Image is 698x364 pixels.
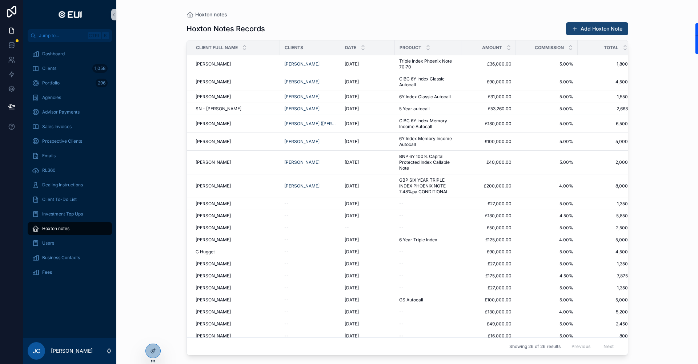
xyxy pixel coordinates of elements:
span: [PERSON_NAME] [196,139,231,145]
a: 2,663 [582,106,628,112]
a: [PERSON_NAME] [284,159,336,165]
a: -- [399,201,457,207]
span: [PERSON_NAME] [196,79,231,85]
a: £31,000.00 [466,94,512,100]
span: 5.00% [520,106,573,112]
a: 6Y Index Memory Income Autocall [399,136,457,147]
a: [DATE] [345,159,390,165]
a: 8,000 [582,183,628,189]
img: App logo [56,9,84,20]
span: GBP SIX YEAR TRIPLE INDEX PHOENIX NOTE 7.48%pa CONDITIONAL [399,177,457,195]
a: [PERSON_NAME] [284,139,336,145]
a: [PERSON_NAME] [284,183,336,189]
button: Jump to...CtrlK [28,29,112,42]
a: [DATE] [345,106,390,112]
span: 5.00% [520,225,573,231]
span: [PERSON_NAME] ([PERSON_NAME]) [284,121,336,127]
a: -- [284,285,336,291]
span: SN - [PERSON_NAME] [196,106,241,112]
span: CIBC 6Y Index Memory Income Autocall [399,118,457,130]
span: Investment Top Ups [42,211,83,217]
span: Hoxton notes [195,11,227,18]
a: [DATE] [345,297,390,303]
a: [PERSON_NAME] [284,94,336,100]
a: £130,000.00 [466,121,512,127]
a: £175,000.00 [466,273,512,279]
span: £100,000.00 [466,297,512,303]
a: -- [399,273,457,279]
a: £130,000.00 [466,309,512,315]
span: [DATE] [345,159,359,165]
span: GS Autocall [399,297,423,303]
span: [PERSON_NAME] [196,297,231,303]
a: [DATE] [345,249,390,255]
a: £27,000.00 [466,261,512,267]
span: -- [284,261,289,267]
span: 1,350 [582,261,628,267]
span: 6,500 [582,121,628,127]
a: -- [284,225,336,231]
a: [DATE] [345,79,390,85]
a: [PERSON_NAME] [284,79,336,85]
div: scrollable content [23,42,116,288]
span: -- [399,225,404,231]
a: [PERSON_NAME] [196,237,276,243]
a: Sales Invoices [28,120,112,133]
span: -- [284,273,289,279]
a: [DATE] [345,237,390,243]
span: Dealing Instructions [42,182,83,188]
a: 5,000 [582,297,628,303]
span: 5.00% [520,139,573,145]
a: [PERSON_NAME] [196,94,276,100]
span: Sales Invoices [42,124,72,130]
a: [DATE] [345,121,390,127]
span: [DATE] [345,79,359,85]
a: 2,000 [582,159,628,165]
a: -- [284,309,336,315]
a: GS Autocall [399,297,457,303]
a: [PERSON_NAME] [196,79,276,85]
a: SN - [PERSON_NAME] [196,106,276,112]
a: BNP 6Y 100% Capital Protected Index Callable Note [399,154,457,171]
span: [PERSON_NAME] [196,261,231,267]
span: 5.00% [520,285,573,291]
a: £125,000.00 [466,237,512,243]
span: 5.00% [520,79,573,85]
span: K [103,33,108,39]
span: [DATE] [345,139,359,145]
span: Hoxton notes [42,226,69,232]
span: £90,000.00 [466,79,512,85]
a: -- [399,261,457,267]
span: Users [42,240,54,246]
span: [PERSON_NAME] [196,159,231,165]
a: [PERSON_NAME] [284,61,336,67]
span: £130,000.00 [466,213,512,219]
a: [PERSON_NAME] [284,79,320,85]
span: -- [284,297,289,303]
a: Dashboard [28,47,112,60]
span: -- [345,225,349,231]
span: 7,875 [582,273,628,279]
a: 5.00% [520,201,573,207]
span: Client To-Do List [42,197,77,202]
a: [PERSON_NAME] [196,297,276,303]
span: [DATE] [345,213,359,219]
a: [PERSON_NAME] [284,139,320,145]
a: -- [284,249,336,255]
span: -- [399,309,404,315]
span: 4.00% [520,237,573,243]
a: 4,500 [582,249,628,255]
span: [PERSON_NAME] [284,159,320,165]
span: [DATE] [345,285,359,291]
a: Users [28,237,112,250]
a: [PERSON_NAME] [196,139,276,145]
a: Hoxton notes [28,222,112,235]
span: Triple Index Phoenix Note 70:70 [399,58,457,70]
span: [PERSON_NAME] [284,94,320,100]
